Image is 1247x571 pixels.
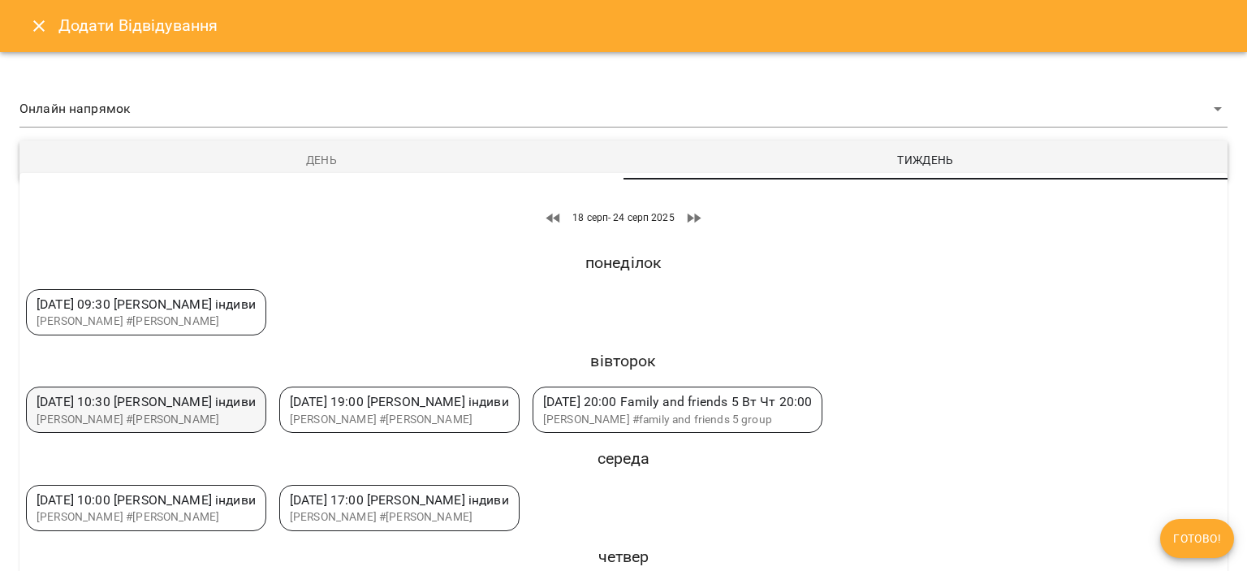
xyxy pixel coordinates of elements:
[279,387,520,433] div: [DATE] 19:00 [PERSON_NAME] індиви [PERSON_NAME] #[PERSON_NAME]
[26,544,1221,569] h6: четвер
[633,150,1218,170] span: Тиждень
[37,296,256,312] span: [DATE] 09:30 [PERSON_NAME] індиви
[19,6,58,45] button: Close
[290,510,377,523] span: [PERSON_NAME]
[543,394,813,409] span: [DATE] 20:00 Family and friends 5 Вт Чт 20:00
[572,212,674,223] span: 18 серп - 24 серп 2025
[19,99,1208,119] span: Онлайн напрямок
[37,314,219,327] span: #[PERSON_NAME]
[37,492,256,508] span: [DATE] 10:00 [PERSON_NAME] індиви
[26,485,266,531] div: [DATE] 10:00 [PERSON_NAME] індиви [PERSON_NAME] #[PERSON_NAME]
[26,289,266,335] div: [DATE] 09:30 [PERSON_NAME] індиви [PERSON_NAME] #[PERSON_NAME]
[26,387,266,433] div: [DATE] 10:30 [PERSON_NAME] індиви [PERSON_NAME] #[PERSON_NAME]
[19,91,1228,128] div: Онлайн напрямок
[26,250,1221,275] h6: понеділок
[290,413,377,426] span: [PERSON_NAME]
[290,492,509,508] span: [DATE] 17:00 [PERSON_NAME] індиви
[543,413,630,426] span: [PERSON_NAME]
[58,13,218,38] h6: Додати Відвідування
[279,485,520,531] div: [DATE] 17:00 [PERSON_NAME] індиви [PERSON_NAME] #[PERSON_NAME]
[26,446,1221,471] h6: середа
[1173,529,1221,548] span: Готово!
[37,394,256,409] span: [DATE] 10:30 [PERSON_NAME] індиви
[37,314,123,327] span: [PERSON_NAME]
[290,394,509,409] span: [DATE] 19:00 [PERSON_NAME] індиви
[37,413,219,426] span: #[PERSON_NAME]
[37,510,219,523] span: #[PERSON_NAME]
[26,348,1221,374] h6: вівторок
[290,510,472,523] span: #[PERSON_NAME]
[543,413,772,426] span: #family and friends 5 group
[37,510,123,523] span: [PERSON_NAME]
[37,413,123,426] span: [PERSON_NAME]
[533,387,823,433] div: [DATE] 20:00 Family and friends 5 Вт Чт 20:00 [PERSON_NAME] #family and friends 5 group
[290,413,472,426] span: #[PERSON_NAME]
[29,150,614,170] span: День
[1160,519,1234,558] button: Готово!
